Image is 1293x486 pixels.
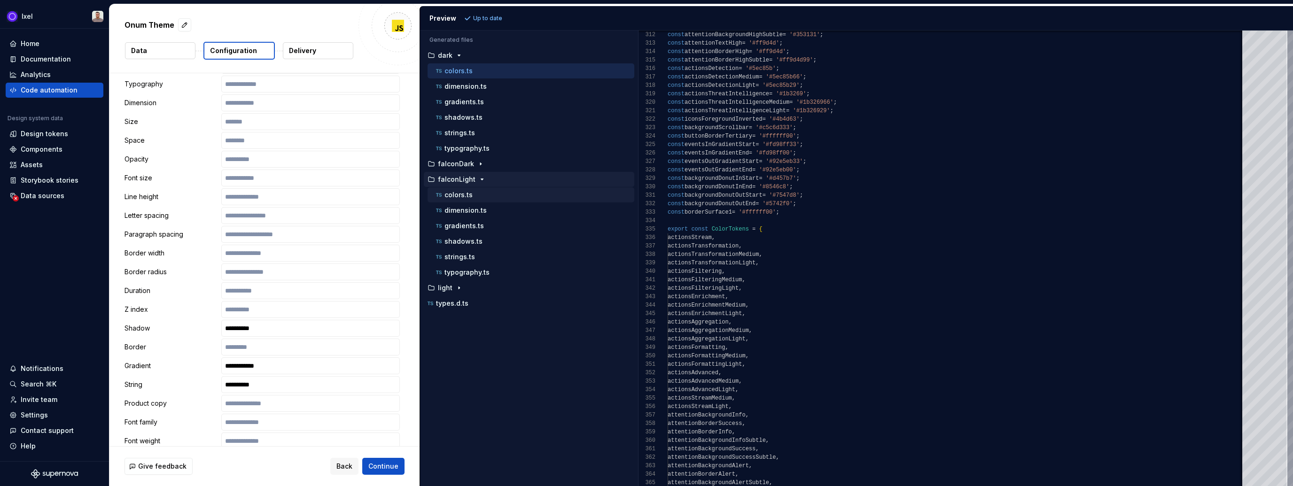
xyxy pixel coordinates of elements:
p: Size [125,117,218,126]
span: '#ffffff00' [739,209,776,216]
span: actionsDetectionLight [685,82,756,89]
span: const [668,124,685,131]
span: , [711,234,715,241]
span: actionsTransformation [668,243,739,249]
span: eventsOutGradientEnd [685,167,752,173]
span: , [742,361,745,368]
span: actionsFormattingLight [668,361,742,368]
span: = [759,74,762,80]
span: , [745,302,748,309]
span: ; [799,82,802,89]
span: actionsAggregationMedium [668,327,749,334]
span: const [668,192,685,199]
div: 329 [639,174,655,183]
span: , [745,353,748,359]
button: dimension.ts [428,205,634,216]
span: actionsFormattingMedium [668,353,746,359]
div: Data sources [21,191,64,201]
p: strings.ts [444,129,475,137]
div: 336 [639,233,655,242]
p: Opacity [125,154,218,164]
div: 321 [639,107,655,115]
span: ; [803,74,806,80]
span: , [728,319,732,325]
span: = [782,31,786,38]
span: backgroundDonutInStart [685,175,759,182]
span: ; [799,116,802,123]
span: , [725,344,728,351]
span: '#fd98ff33' [762,141,799,148]
button: Data [125,42,195,59]
span: '#5ec85b29' [762,82,799,89]
div: 335 [639,225,655,233]
span: '#fd98ff00' [756,150,793,156]
span: const [668,184,685,190]
span: actionsTransformationMedium [668,251,759,258]
span: ; [799,192,802,199]
div: Ixel [22,12,33,21]
span: '#92e5eb33' [765,158,802,165]
p: shadows.ts [444,114,483,121]
a: Analytics [6,67,103,82]
span: = [789,99,793,106]
div: 333 [639,208,655,216]
a: Settings [6,408,103,423]
p: falconLight [438,176,475,183]
p: strings.ts [444,253,475,261]
button: types.d.ts [424,298,634,309]
div: 341 [639,276,655,284]
span: actionsDetectionMedium [685,74,759,80]
button: colors.ts [428,66,634,76]
p: Gradient [125,361,218,370]
span: eventsOutGradientStart [685,158,759,165]
span: const [668,74,685,80]
div: 331 [639,191,655,200]
span: , [739,378,742,385]
p: Configuration [210,46,257,55]
p: Dimension [125,98,218,108]
span: borderSurface1 [685,209,732,216]
span: eventsInGradientEnd [685,150,749,156]
p: Paragraph spacing [125,230,218,239]
a: Design tokens [6,126,103,141]
span: '#92e5eb00' [759,167,796,173]
img: 868fd657-9a6c-419b-b302-5d6615f36a2c.png [7,11,18,22]
span: = [748,48,752,55]
button: dimension.ts [428,81,634,92]
img: Alberto Roldán [92,11,103,22]
span: , [725,293,728,300]
span: actionsFiltering [668,268,722,275]
div: 353 [639,377,655,386]
span: actionsEnrichmentLight [668,310,742,317]
div: 312 [639,31,655,39]
p: Z index [125,305,218,314]
span: actionsFilteringMedium [668,277,742,283]
a: Assets [6,157,103,172]
p: Border radius [125,267,218,277]
span: const [691,226,708,232]
span: = [756,201,759,207]
span: const [668,150,685,156]
span: = [752,184,756,190]
span: = [786,108,789,114]
span: '#5742f0' [762,201,793,207]
span: , [742,277,745,283]
p: gradients.ts [444,98,484,106]
span: iconsForegroundInverted [685,116,763,123]
a: Components [6,142,103,157]
button: IxelAlberto Roldán [2,6,107,26]
button: dark [424,50,634,61]
p: Letter spacing [125,211,218,220]
span: , [718,370,722,376]
button: gradients.ts [428,97,634,107]
span: , [759,251,762,258]
span: backgroundDonutOutEnd [685,201,756,207]
span: actionsAggregation [668,319,729,325]
p: Border width [125,248,218,258]
span: = [756,82,759,89]
div: 343 [639,293,655,301]
span: export [668,226,688,232]
div: 348 [639,335,655,343]
span: '#ffffff00' [759,133,796,139]
span: '#1b326966' [796,99,833,106]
